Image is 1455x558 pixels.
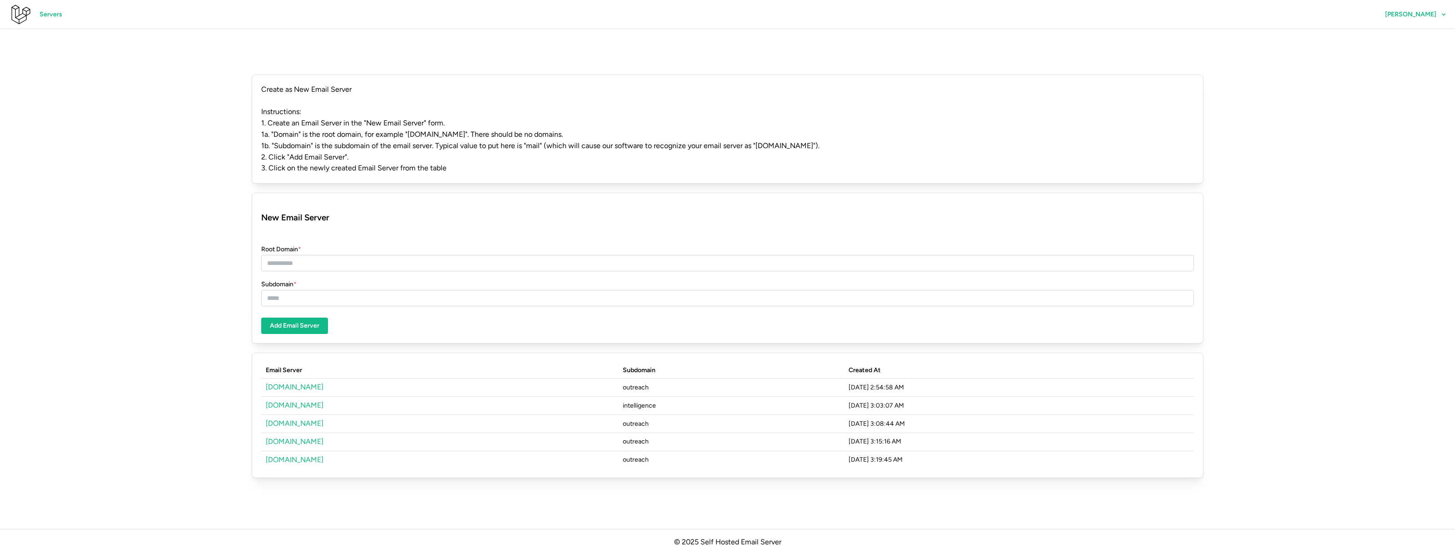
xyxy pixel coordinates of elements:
[261,129,1194,140] p: 1a. "Domain" is the root domain, for example "[DOMAIN_NAME]". There should be no domains.
[261,362,618,379] th: Email Server
[261,163,1194,174] p: 3. Click on the newly created Email Server from the table
[266,455,323,464] a: [DOMAIN_NAME]
[266,383,323,391] a: [DOMAIN_NAME]
[266,401,323,409] a: [DOMAIN_NAME]
[261,211,1194,224] h3: New Email Server
[266,437,323,446] a: [DOMAIN_NAME]
[270,318,319,334] span: Add Email Server
[261,279,297,289] label: Subdomain
[261,244,301,254] label: Root Domain
[261,84,1194,95] p: Create as New Email Server
[618,433,844,451] td: outreach
[844,362,1194,379] th: Created At
[844,397,1194,415] td: [DATE] 3:03:07 AM
[266,419,323,428] a: [DOMAIN_NAME]
[261,106,1194,118] p: Instructions:
[844,451,1194,468] td: [DATE] 3:19:45 AM
[844,433,1194,451] td: [DATE] 3:15:16 AM
[261,318,328,334] button: Add Email Server
[1376,6,1455,23] button: [PERSON_NAME]
[618,379,844,397] td: outreach
[618,451,844,468] td: outreach
[261,118,1194,129] p: 1. Create an Email Server in the "New Email Server" form.
[1385,11,1436,18] span: [PERSON_NAME]
[31,6,71,23] a: Servers
[261,140,1194,152] p: 1b. "Subdomain" is the subdomain of the email server. Typical value to put here is "mail" (which ...
[844,379,1194,397] td: [DATE] 2:54:58 AM
[844,415,1194,433] td: [DATE] 3:08:44 AM
[618,362,844,379] th: Subdomain
[261,152,1194,163] p: 2. Click "Add Email Server".
[618,397,844,415] td: intelligence
[40,7,62,22] span: Servers
[618,415,844,433] td: outreach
